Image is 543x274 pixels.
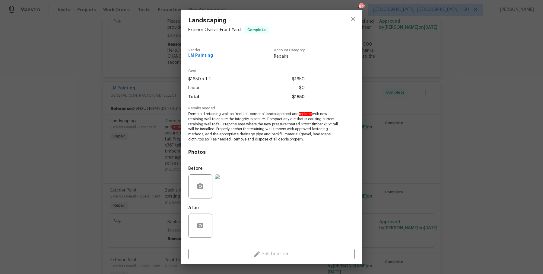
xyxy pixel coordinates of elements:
[188,27,241,32] span: Exterior Overall - Front Yard
[359,4,363,10] div: 691
[188,48,213,52] span: Vendor
[188,149,355,155] h4: Photos
[188,206,199,210] h5: After
[188,84,200,92] span: Labor
[188,17,269,24] span: Landscaping
[299,84,305,92] span: $0
[346,12,360,26] button: close
[188,53,213,58] span: LM Painting
[188,75,212,84] span: $1650 x 1 ft
[245,27,268,33] span: Complete
[188,69,305,73] span: Cost
[292,75,305,84] span: $1650
[188,93,199,102] span: Total
[188,166,203,171] h5: Before
[274,53,305,60] span: Repairs
[292,93,305,102] span: $1650
[274,48,305,52] span: Account Category
[188,106,355,110] span: Repairs needed
[299,112,312,116] em: replace
[188,111,338,142] span: Demo old retaining wall on front left corner of landscape bed and with new retaining wall to ensu...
